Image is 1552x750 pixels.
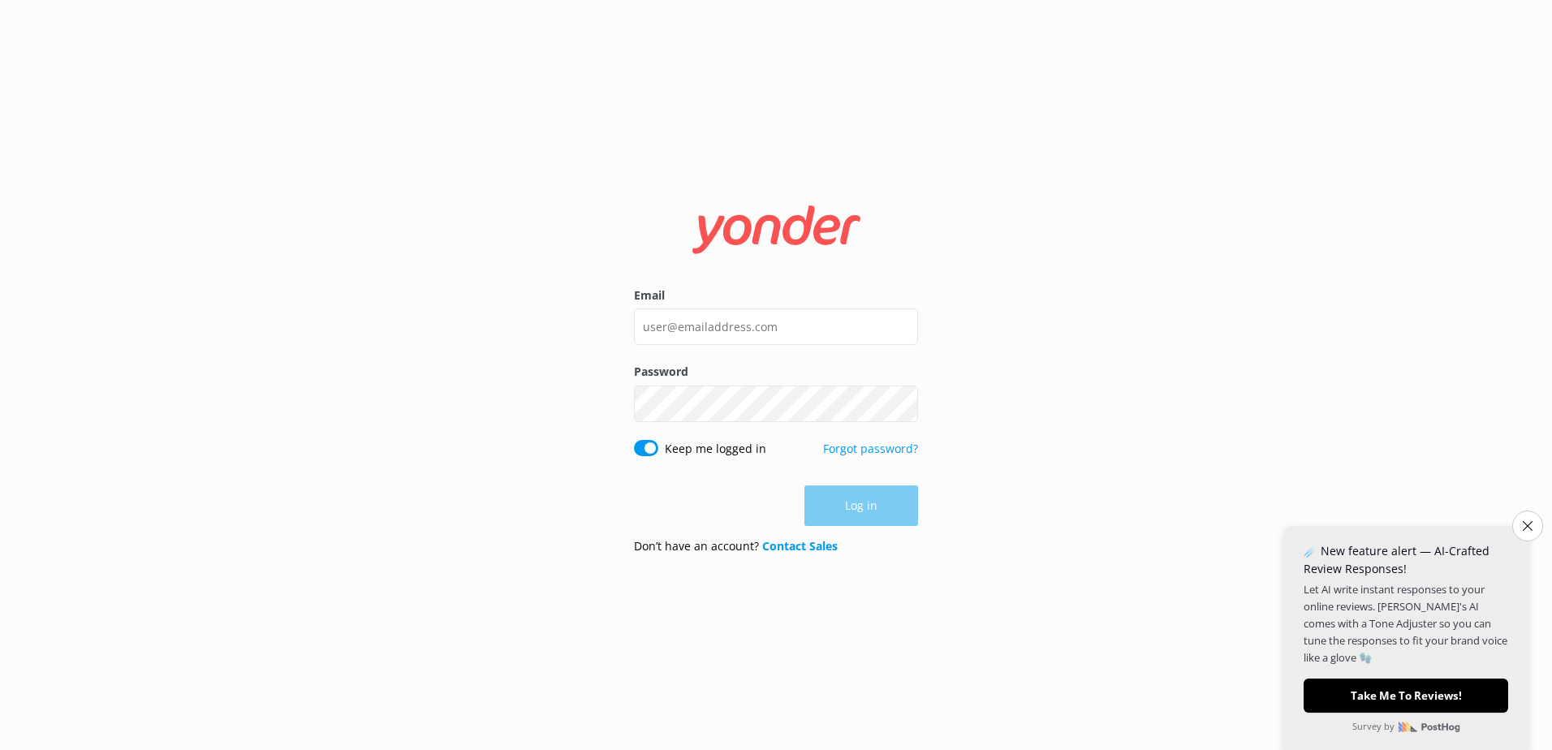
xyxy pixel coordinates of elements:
[634,537,838,555] p: Don’t have an account?
[634,308,918,345] input: user@emailaddress.com
[634,287,918,304] label: Email
[762,538,838,554] a: Contact Sales
[823,441,918,456] a: Forgot password?
[886,387,918,420] button: Show password
[665,440,766,458] label: Keep me logged in
[634,363,918,381] label: Password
